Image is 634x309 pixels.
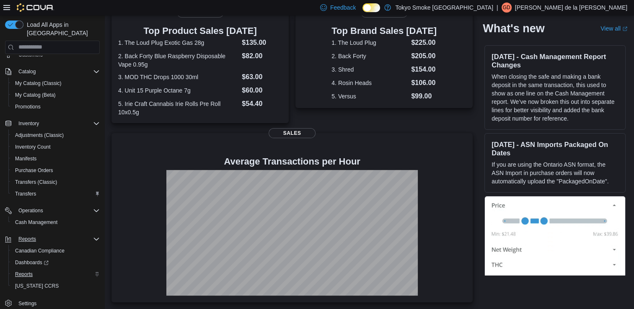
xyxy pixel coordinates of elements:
[15,67,100,77] span: Catalog
[12,78,100,88] span: My Catalog (Classic)
[118,26,282,36] h3: Top Product Sales [DATE]
[118,100,238,116] dt: 5. Irie Craft Cannabis Irie Rolls Pre Roll 10x0.5g
[15,118,42,129] button: Inventory
[15,167,53,174] span: Purchase Orders
[492,140,618,157] h3: [DATE] - ASN Imports Packaged On Dates
[15,206,100,216] span: Operations
[8,101,103,113] button: Promotions
[18,300,36,307] span: Settings
[15,92,56,98] span: My Catalog (Beta)
[331,92,408,100] dt: 5. Versus
[497,3,498,13] p: |
[411,51,437,61] dd: $205.00
[12,102,44,112] a: Promotions
[12,189,100,199] span: Transfers
[18,120,39,127] span: Inventory
[242,38,282,48] dd: $135.00
[15,103,41,110] span: Promotions
[12,165,57,175] a: Purchase Orders
[331,79,408,87] dt: 4. Rosin Heads
[12,269,36,279] a: Reports
[411,64,437,75] dd: $154.00
[12,269,100,279] span: Reports
[515,3,627,13] p: [PERSON_NAME] de la [PERSON_NAME]
[15,144,51,150] span: Inventory Count
[242,51,282,61] dd: $82.00
[12,257,52,268] a: Dashboards
[15,206,47,216] button: Operations
[8,268,103,280] button: Reports
[2,66,103,77] button: Catalog
[8,188,103,200] button: Transfers
[483,22,544,35] h2: What's new
[8,245,103,257] button: Canadian Compliance
[411,91,437,101] dd: $99.00
[12,257,100,268] span: Dashboards
[15,299,40,309] a: Settings
[18,207,43,214] span: Operations
[12,142,100,152] span: Inventory Count
[600,25,627,32] a: View allExternal link
[8,257,103,268] a: Dashboards
[362,3,380,12] input: Dark Mode
[18,68,36,75] span: Catalog
[331,26,437,36] h3: Top Brand Sales [DATE]
[8,141,103,153] button: Inventory Count
[12,177,60,187] a: Transfers (Classic)
[331,39,408,47] dt: 1. The Loud Plug
[15,67,39,77] button: Catalog
[8,280,103,292] button: [US_STATE] CCRS
[8,165,103,176] button: Purchase Orders
[492,160,618,185] p: If you are using the Ontario ASN format, the ASN Import in purchase orders will now automatically...
[12,130,67,140] a: Adjustments (Classic)
[242,99,282,109] dd: $54.40
[362,12,363,13] span: Dark Mode
[8,129,103,141] button: Adjustments (Classic)
[23,21,100,37] span: Load All Apps in [GEOGRAPHIC_DATA]
[15,234,100,244] span: Reports
[118,73,238,81] dt: 3. MOD THC Drops 1000 30ml
[503,3,510,13] span: Gd
[492,52,618,69] h3: [DATE] - Cash Management Report Changes
[2,297,103,309] button: Settings
[12,189,39,199] a: Transfers
[17,3,54,12] img: Cova
[12,154,100,164] span: Manifests
[12,217,61,227] a: Cash Management
[12,90,100,100] span: My Catalog (Beta)
[330,3,356,12] span: Feedback
[331,65,408,74] dt: 3. Shred
[15,132,64,139] span: Adjustments (Classic)
[8,216,103,228] button: Cash Management
[331,52,408,60] dt: 2. Back Forty
[118,86,238,95] dt: 4. Unit 15 Purple Octane 7g
[15,219,57,226] span: Cash Management
[12,177,100,187] span: Transfers (Classic)
[242,85,282,95] dd: $60.00
[12,142,54,152] a: Inventory Count
[242,72,282,82] dd: $63.00
[269,128,316,138] span: Sales
[8,176,103,188] button: Transfers (Classic)
[118,39,238,47] dt: 1. The Loud Plug Exotic Gas 28g
[15,179,57,185] span: Transfers (Classic)
[15,234,39,244] button: Reports
[411,38,437,48] dd: $225.00
[12,246,68,256] a: Canadian Compliance
[622,26,627,31] svg: External link
[15,191,36,197] span: Transfers
[12,90,59,100] a: My Catalog (Beta)
[15,298,100,308] span: Settings
[502,3,512,13] div: Giuseppe de la Rosa
[15,118,100,129] span: Inventory
[15,80,62,87] span: My Catalog (Classic)
[12,281,62,291] a: [US_STATE] CCRS
[12,281,100,291] span: Washington CCRS
[15,247,65,254] span: Canadian Compliance
[12,165,100,175] span: Purchase Orders
[118,52,238,69] dt: 2. Back Forty Blue Raspberry Disposable Vape 0.95g
[15,271,33,278] span: Reports
[492,72,618,123] p: When closing the safe and making a bank deposit in the same transaction, this used to show as one...
[8,89,103,101] button: My Catalog (Beta)
[8,153,103,165] button: Manifests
